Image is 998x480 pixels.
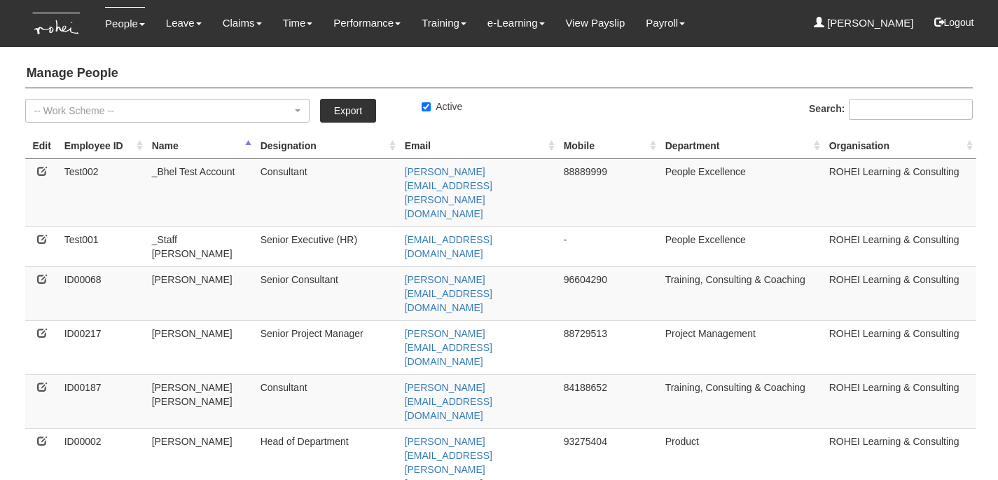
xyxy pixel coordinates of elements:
button: -- Work Scheme -- [25,99,310,123]
a: Export [320,99,376,123]
label: Search: [809,99,973,120]
a: Training [422,7,466,39]
a: [PERSON_NAME] [814,7,914,39]
td: 88889999 [558,158,660,226]
a: Claims [223,7,262,39]
td: Senior Consultant [255,266,399,320]
th: Employee ID: activate to sort column ascending [59,133,146,159]
th: Name : activate to sort column descending [146,133,255,159]
td: People Excellence [660,158,824,226]
td: _Bhel Test Account [146,158,255,226]
button: Logout [924,6,984,39]
a: Performance [333,7,401,39]
td: _Staff [PERSON_NAME] [146,226,255,266]
td: Training, Consulting & Coaching [660,374,824,428]
td: ID00187 [59,374,146,428]
td: Training, Consulting & Coaching [660,266,824,320]
input: Active [422,102,431,111]
th: Department : activate to sort column ascending [660,133,824,159]
th: Email : activate to sort column ascending [399,133,558,159]
td: [PERSON_NAME] [PERSON_NAME] [146,374,255,428]
td: Test002 [59,158,146,226]
th: Organisation : activate to sort column ascending [824,133,976,159]
td: ID00217 [59,320,146,374]
a: [EMAIL_ADDRESS][DOMAIN_NAME] [405,234,492,259]
td: Project Management [660,320,824,374]
div: -- Work Scheme -- [34,104,292,118]
a: People [105,7,145,40]
a: [PERSON_NAME][EMAIL_ADDRESS][DOMAIN_NAME] [405,328,492,367]
td: ROHEI Learning & Consulting [824,320,976,374]
td: [PERSON_NAME] [146,320,255,374]
a: [PERSON_NAME][EMAIL_ADDRESS][DOMAIN_NAME] [405,382,492,421]
h4: Manage People [25,60,973,88]
td: Test001 [59,226,146,266]
a: [PERSON_NAME][EMAIL_ADDRESS][DOMAIN_NAME] [405,274,492,313]
td: ROHEI Learning & Consulting [824,374,976,428]
td: 84188652 [558,374,660,428]
td: ID00068 [59,266,146,320]
a: Payroll [646,7,685,39]
td: ROHEI Learning & Consulting [824,158,976,226]
td: Senior Executive (HR) [255,226,399,266]
a: Time [283,7,313,39]
td: Consultant [255,374,399,428]
input: Search: [849,99,973,120]
td: Senior Project Manager [255,320,399,374]
th: Edit [25,133,59,159]
th: Mobile : activate to sort column ascending [558,133,660,159]
td: - [558,226,660,266]
td: ROHEI Learning & Consulting [824,226,976,266]
a: View Payslip [566,7,625,39]
label: Active [422,100,462,114]
td: ROHEI Learning & Consulting [824,266,976,320]
td: 88729513 [558,320,660,374]
th: Designation : activate to sort column ascending [255,133,399,159]
a: [PERSON_NAME][EMAIL_ADDRESS][PERSON_NAME][DOMAIN_NAME] [405,166,492,219]
a: Leave [166,7,202,39]
a: e-Learning [487,7,545,39]
td: Consultant [255,158,399,226]
td: People Excellence [660,226,824,266]
td: 96604290 [558,266,660,320]
td: [PERSON_NAME] [146,266,255,320]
